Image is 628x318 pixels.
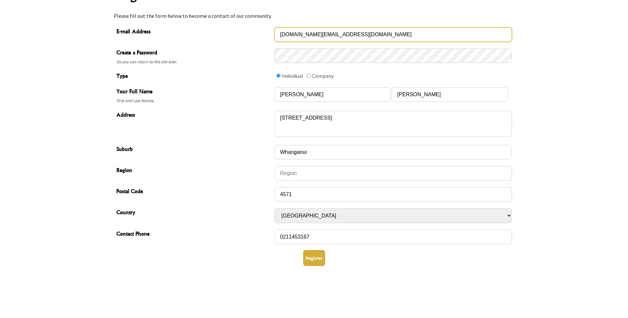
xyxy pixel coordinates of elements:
[116,97,271,105] span: First and Last Names.
[275,145,512,159] input: Suburb
[275,230,512,244] input: Contact Phone
[116,166,271,176] span: Region
[303,250,325,266] button: Register
[392,87,508,102] input: Your Full Name
[282,72,303,79] label: Individual
[275,187,512,202] input: Postal Code
[116,48,271,58] span: Create a Password
[116,58,271,66] span: So you can return to this site later.
[116,230,271,239] span: Contact Phone
[275,27,512,42] input: E-mail Address
[116,208,271,218] span: Country
[312,72,334,79] label: Company
[116,72,271,81] span: Type
[275,48,512,63] input: Create a Password
[116,27,271,37] span: E-mail Address
[307,73,311,78] input: Type
[116,111,271,120] span: Address
[275,166,512,181] input: Region
[116,145,271,155] span: Suburb
[275,111,512,136] textarea: Address
[116,87,271,97] span: Your Full Name
[276,73,281,78] input: Type
[275,87,391,102] input: Your Full Name
[275,208,512,223] select: Country
[116,187,271,197] span: Postal Code
[114,12,515,20] p: Please fill out the form below to become a contact of our community.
